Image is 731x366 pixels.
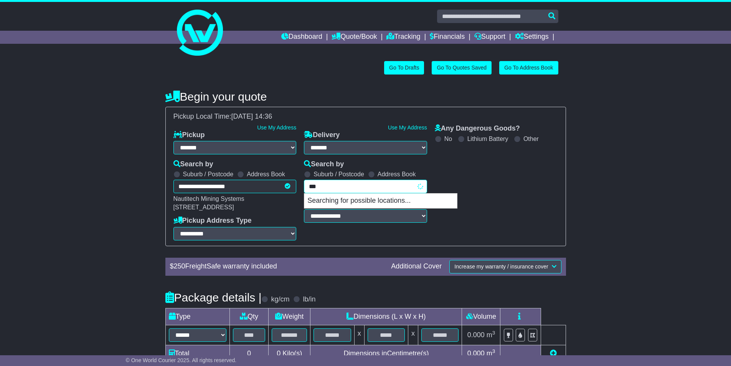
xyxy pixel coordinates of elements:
span: m [487,349,495,357]
span: 250 [174,262,185,270]
td: Qty [229,308,269,325]
label: No [444,135,452,142]
p: Searching for possible locations... [304,194,457,208]
a: Financials [430,31,465,44]
div: Additional Cover [387,262,446,271]
span: [STREET_ADDRESS] [173,204,234,210]
span: 0.000 [467,349,485,357]
span: Nautitech Mining Systems [173,195,244,202]
td: x [354,325,364,345]
a: Tracking [386,31,420,44]
a: Dashboard [281,31,322,44]
label: Pickup [173,131,205,139]
td: 0 [229,345,269,362]
td: Type [165,308,229,325]
label: Search by [173,160,213,169]
span: 0.000 [467,331,485,339]
h4: Begin your quote [165,90,566,103]
label: Search by [304,160,344,169]
a: Go To Address Book [499,61,558,75]
a: Use My Address [388,124,427,131]
label: lb/in [303,295,315,304]
label: Pickup Address Type [173,217,252,225]
h4: Package details | [165,291,262,304]
span: 0 [277,349,281,357]
td: Dimensions (L x W x H) [310,308,462,325]
td: Weight [269,308,310,325]
button: Increase my warranty / insurance cover [449,260,561,273]
span: © One World Courier 2025. All rights reserved. [126,357,237,363]
label: Suburb / Postcode [183,171,234,178]
a: Support [474,31,505,44]
td: Dimensions in Centimetre(s) [310,345,462,362]
div: Pickup Local Time: [170,113,562,121]
a: Use My Address [257,124,296,131]
a: Go To Quotes Saved [432,61,492,75]
a: Go To Drafts [384,61,424,75]
span: Increase my warranty / insurance cover [454,263,548,270]
span: [DATE] 14:36 [231,113,272,120]
span: m [487,331,495,339]
td: Volume [462,308,500,325]
label: Address Book [247,171,285,178]
a: Add new item [550,349,557,357]
label: Any Dangerous Goods? [435,124,520,133]
label: Other [523,135,539,142]
sup: 3 [492,330,495,336]
label: Address Book [378,171,416,178]
sup: 3 [492,348,495,354]
div: $ FreightSafe warranty included [166,262,388,271]
label: kg/cm [271,295,289,304]
label: Lithium Battery [467,135,508,142]
td: Total [165,345,229,362]
td: x [408,325,418,345]
label: Suburb / Postcode [314,171,364,178]
a: Quote/Book [332,31,377,44]
label: Delivery [304,131,340,139]
td: Kilo(s) [269,345,310,362]
a: Settings [515,31,549,44]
